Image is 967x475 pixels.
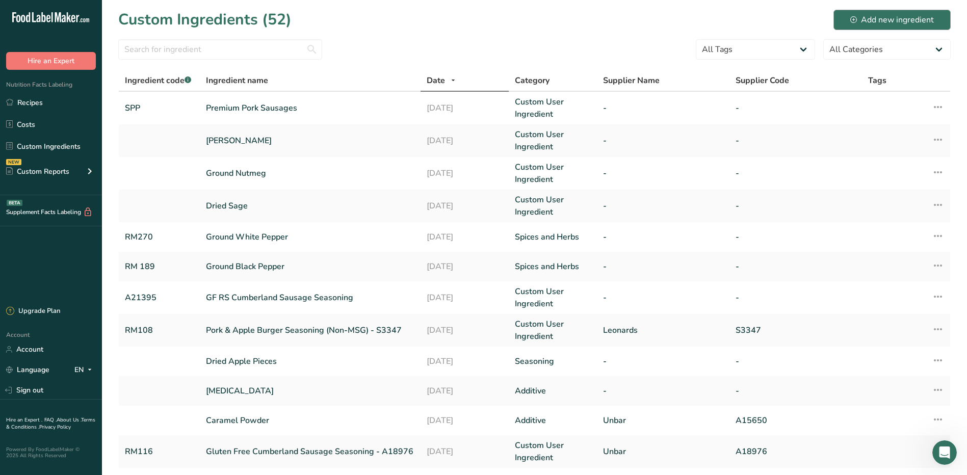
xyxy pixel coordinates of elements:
[118,39,322,60] input: Search for ingredient
[603,231,723,243] a: -
[118,8,292,31] h1: Custom Ingredients (52)
[736,167,856,179] a: -
[736,200,856,212] a: -
[515,414,591,427] a: Additive
[206,445,414,458] a: Gluten Free Cumberland Sausage Seasoning - A18976
[39,424,71,431] a: Privacy Policy
[736,324,856,336] a: S3347
[206,135,414,147] a: [PERSON_NAME]
[932,440,957,465] iframe: Intercom live chat
[736,231,856,243] a: -
[206,200,414,212] a: Dried Sage
[736,135,856,147] a: -
[427,414,503,427] a: [DATE]
[515,385,591,397] a: Additive
[603,135,723,147] a: -
[427,324,503,336] a: [DATE]
[515,231,591,243] a: Spices and Herbs
[206,74,268,87] span: Ingredient name
[206,355,414,367] a: Dried Apple Pieces
[427,135,503,147] a: [DATE]
[6,52,96,70] button: Hire an Expert
[515,161,591,186] a: Custom User Ingredient
[603,355,723,367] a: -
[515,96,591,120] a: Custom User Ingredient
[125,260,194,273] a: RM 189
[736,445,856,458] a: A18976
[7,200,22,206] div: BETA
[427,292,503,304] a: [DATE]
[427,167,503,179] a: [DATE]
[427,385,503,397] a: [DATE]
[603,324,723,336] a: Leonards
[125,102,194,114] a: SPP
[515,285,591,310] a: Custom User Ingredient
[427,102,503,114] a: [DATE]
[206,260,414,273] a: Ground Black Pepper
[6,446,96,459] div: Powered By FoodLabelMaker © 2025 All Rights Reserved
[515,74,550,87] span: Category
[427,445,503,458] a: [DATE]
[736,74,789,87] span: Supplier Code
[125,292,194,304] a: A21395
[515,194,591,218] a: Custom User Ingredient
[868,74,886,87] span: Tags
[603,385,723,397] a: -
[427,355,503,367] a: [DATE]
[427,74,445,87] span: Date
[6,306,60,316] div: Upgrade Plan
[74,364,96,376] div: EN
[206,385,414,397] a: [MEDICAL_DATA]
[427,231,503,243] a: [DATE]
[44,416,57,424] a: FAQ .
[833,10,951,30] button: Add new ingredient
[125,231,194,243] a: RM270
[206,167,414,179] a: Ground Nutmeg
[736,292,856,304] a: -
[6,416,42,424] a: Hire an Expert .
[736,102,856,114] a: -
[736,385,856,397] a: -
[206,292,414,304] a: GF RS Cumberland Sausage Seasoning
[57,416,81,424] a: About Us .
[603,167,723,179] a: -
[850,14,934,26] div: Add new ingredient
[515,318,591,342] a: Custom User Ingredient
[6,166,69,177] div: Custom Reports
[603,74,660,87] span: Supplier Name
[603,414,723,427] a: Unbar
[6,361,49,379] a: Language
[515,260,591,273] a: Spices and Herbs
[125,445,194,458] a: RM116
[6,416,95,431] a: Terms & Conditions .
[125,75,191,86] span: Ingredient code
[206,414,414,427] a: Caramel Powder
[515,128,591,153] a: Custom User Ingredient
[206,324,414,336] a: Pork & Apple Burger Seasoning (Non-MSG) - S3347
[603,445,723,458] a: Unbar
[736,414,856,427] a: A15650
[736,260,856,273] a: -
[427,260,503,273] a: [DATE]
[6,159,21,165] div: NEW
[515,355,591,367] a: Seasoning
[603,102,723,114] a: -
[206,231,414,243] a: Ground White Pepper
[736,355,856,367] a: -
[206,102,414,114] a: Premium Pork Sausages
[125,324,194,336] a: RM108
[515,439,591,464] a: Custom User Ingredient
[427,200,503,212] a: [DATE]
[603,292,723,304] a: -
[603,200,723,212] a: -
[603,260,723,273] a: -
